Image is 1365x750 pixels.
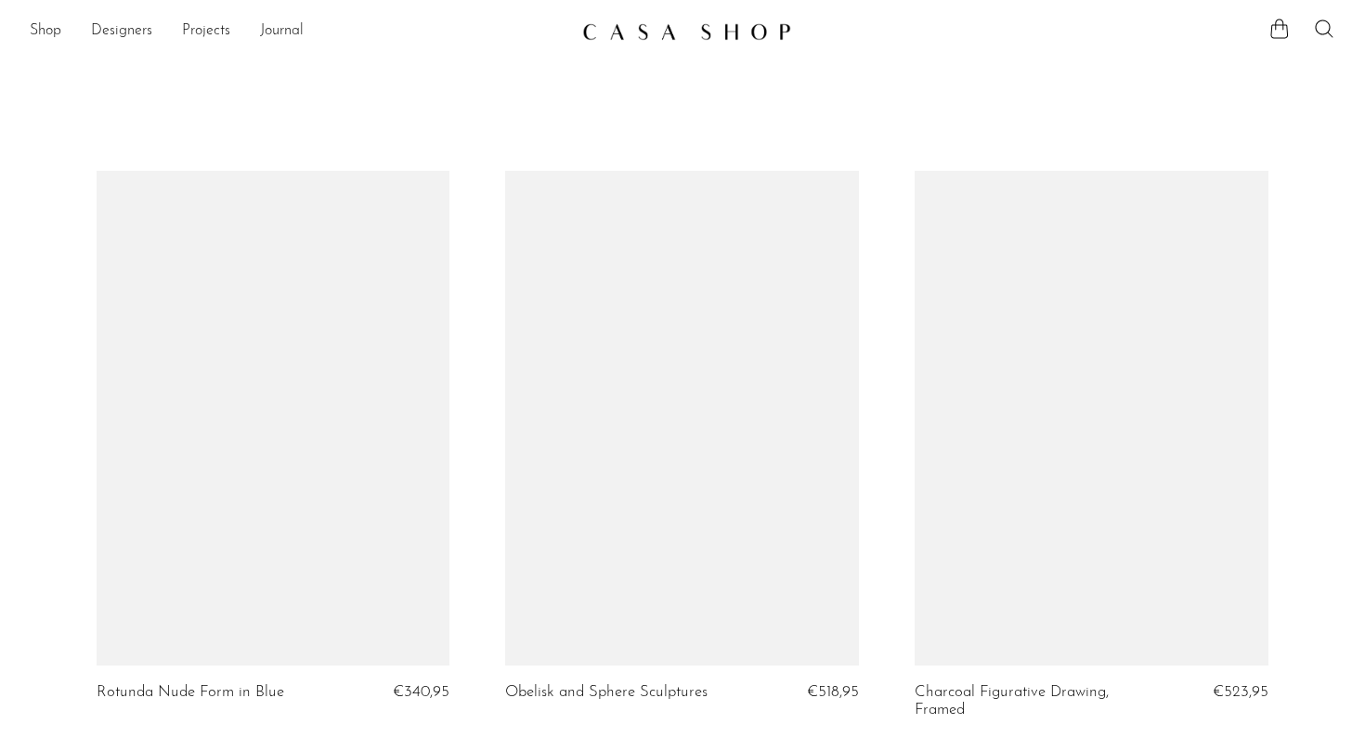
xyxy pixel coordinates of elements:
[30,19,61,44] a: Shop
[505,684,708,701] a: Obelisk and Sphere Sculptures
[182,19,230,44] a: Projects
[393,684,449,700] span: €340,95
[807,684,859,700] span: €518,95
[30,16,567,47] ul: NEW HEADER MENU
[260,19,304,44] a: Journal
[1213,684,1268,700] span: €523,95
[30,16,567,47] nav: Desktop navigation
[91,19,152,44] a: Designers
[915,684,1151,718] a: Charcoal Figurative Drawing, Framed
[97,684,284,701] a: Rotunda Nude Form in Blue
